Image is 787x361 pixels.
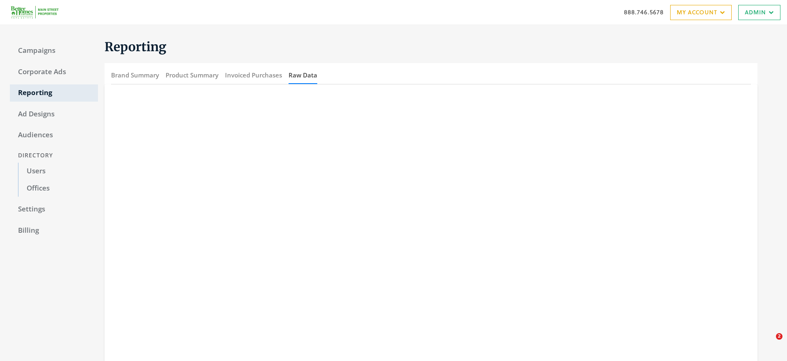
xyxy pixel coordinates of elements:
[225,66,282,84] button: Invoiced Purchases
[759,333,779,353] iframe: Intercom live chat
[10,222,98,239] a: Billing
[10,42,98,59] a: Campaigns
[624,8,664,16] a: 888.746.5678
[738,5,780,20] a: Admin
[289,66,317,84] button: Raw Data
[10,84,98,102] a: Reporting
[10,127,98,144] a: Audiences
[10,148,98,163] div: Directory
[111,66,159,84] button: Brand Summary
[670,5,732,20] a: My Account
[10,201,98,218] a: Settings
[18,163,98,180] a: Users
[18,180,98,197] a: Offices
[10,106,98,123] a: Ad Designs
[105,39,757,55] h1: Reporting
[10,64,98,81] a: Corporate Ads
[776,333,782,340] span: 2
[166,66,218,84] button: Product Summary
[7,2,63,23] img: Adwerx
